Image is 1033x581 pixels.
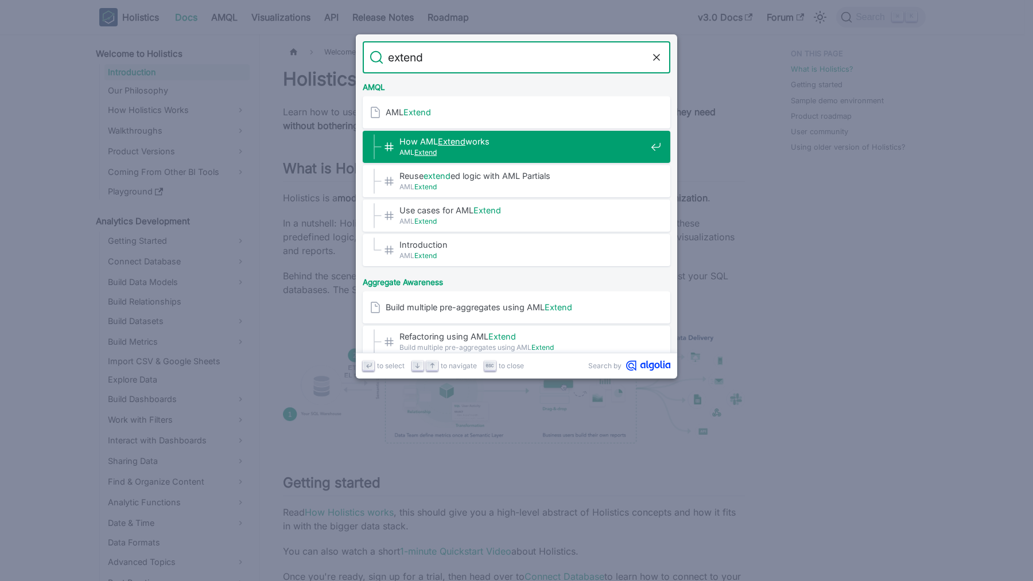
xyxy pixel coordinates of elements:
mark: Extend [414,182,437,191]
svg: Algolia [626,360,670,371]
span: AML [399,181,646,192]
div: AMQL [360,73,673,96]
span: Build multiple pre-aggregates using AML [386,302,646,313]
mark: Extend [488,332,516,341]
svg: Arrow up [428,361,437,370]
mark: Extend [414,217,437,225]
span: Build multiple pre-aggregates using AML [399,342,646,353]
span: Introduction​ [399,239,646,250]
svg: Arrow down [413,361,422,370]
span: Use cases for AML ​ [399,205,646,216]
div: Aggregate Awareness [360,268,673,291]
a: AMLExtend [363,96,670,128]
a: Use cases for AMLExtend​AMLExtend [363,200,670,232]
span: AML [399,147,646,158]
a: Introduction​AMLExtend [363,234,670,266]
span: to select [377,360,405,371]
a: Refactoring using AMLExtend​Build multiple pre-aggregates using AMLExtend [363,326,670,358]
button: Clear the query [650,50,663,64]
span: to close [499,360,524,371]
svg: Enter key [364,361,373,370]
span: to navigate [441,360,477,371]
mark: extend [424,171,451,181]
a: Build multiple pre-aggregates using AMLExtend [363,291,670,323]
mark: Extend [438,137,465,146]
span: How AML works​ [399,136,646,147]
input: Search docs [383,41,650,73]
span: AML [399,250,646,261]
svg: Escape key [486,361,494,370]
span: AML [386,107,646,118]
span: AML [399,216,646,227]
mark: Extend [545,302,572,312]
mark: Extend [473,205,501,215]
mark: Extend [531,343,554,352]
mark: Extend [403,107,431,117]
a: Search byAlgolia [588,360,670,371]
span: Search by [588,360,622,371]
span: Refactoring using AML ​ [399,331,646,342]
a: Reuseextended logic with AML Partials​AMLExtend [363,165,670,197]
span: Reuse ed logic with AML Partials​ [399,170,646,181]
a: How AMLExtendworks​AMLExtend [363,131,670,163]
mark: Extend [414,148,437,157]
mark: Extend [414,251,437,260]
